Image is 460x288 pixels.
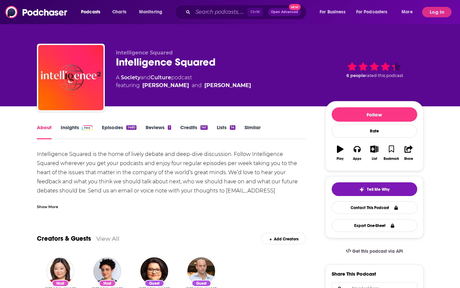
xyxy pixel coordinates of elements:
[108,7,130,17] a: Charts
[397,7,421,17] button: open menu
[135,7,171,17] button: open menu
[247,8,263,16] span: Ctrl K
[404,157,413,161] div: Share
[99,280,116,287] div: Host
[46,257,74,285] img: Linda Yueh
[146,124,171,139] a: Reviews1
[204,82,251,89] a: Adam McCauley
[180,124,207,139] a: Credits141
[217,124,235,139] a: Lists14
[121,74,140,81] a: Society
[384,157,399,161] div: Bookmark
[5,6,68,18] img: Podchaser - Follow, Share and Rate Podcasts
[139,8,162,17] span: Monitoring
[37,235,91,243] a: Creators & Guests
[126,125,136,130] div: 1460
[81,8,100,17] span: Podcasts
[245,124,261,139] a: Similar
[200,125,207,130] div: 141
[142,82,189,89] a: Linda Yueh
[112,8,126,17] span: Charts
[289,4,301,10] span: New
[383,141,400,165] button: Bookmark
[341,243,408,259] a: Get this podcast via API
[96,235,119,242] a: View All
[315,7,354,17] button: open menu
[320,8,345,17] span: For Business
[76,7,109,17] button: open menu
[192,280,211,287] div: Guest
[168,125,171,130] div: 1
[332,182,417,196] button: tell me why sparkleTell Me Why
[102,124,136,139] a: Episodes1460
[116,74,251,89] div: A podcast
[82,125,93,130] img: Podchaser Pro
[332,219,417,232] button: Export One-Sheet
[353,157,361,161] div: Apps
[367,187,389,192] span: Tell Me Why
[37,150,306,232] div: Intelligence Squared is the home of lively debate and deep-dive discussion. Follow Intelligence S...
[366,141,383,165] button: List
[332,201,417,214] a: Contact This Podcast
[325,50,423,90] div: 6 peoplerated this podcast
[151,74,171,81] a: Culture
[332,271,376,277] h3: Share This Podcast
[332,124,417,138] div: Rate
[261,233,306,244] div: Add Creators
[181,5,313,20] div: Search podcasts, credits, & more...
[140,74,151,81] span: and
[365,73,403,78] span: rated this podcast
[356,8,388,17] span: For Podcasters
[332,141,349,165] button: Play
[352,249,403,254] span: Get this podcast via API
[193,7,247,17] input: Search podcasts, credits, & more...
[192,82,202,89] span: and
[145,280,164,287] div: Guest
[400,141,417,165] button: Share
[271,10,298,14] span: Open Advanced
[402,8,413,17] span: More
[337,157,343,161] div: Play
[372,157,377,161] div: List
[37,124,52,139] a: About
[268,8,301,16] button: Open AdvancedNew
[422,7,452,17] button: Log In
[116,50,173,56] span: Intelligence Squared
[187,257,215,285] img: Anshel Pfeffer
[52,280,69,287] div: Host
[230,125,235,130] div: 14
[38,45,103,110] img: Intelligence Squared
[332,107,417,122] button: Follow
[349,141,366,165] button: Apps
[140,257,168,285] img: Helen Pluckrose
[359,187,364,192] img: tell me why sparkle
[61,124,93,139] a: InsightsPodchaser Pro
[93,257,121,285] img: Jenny Kleeman
[346,73,365,78] span: 6 people
[116,82,251,89] span: featuring
[352,7,397,17] button: open menu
